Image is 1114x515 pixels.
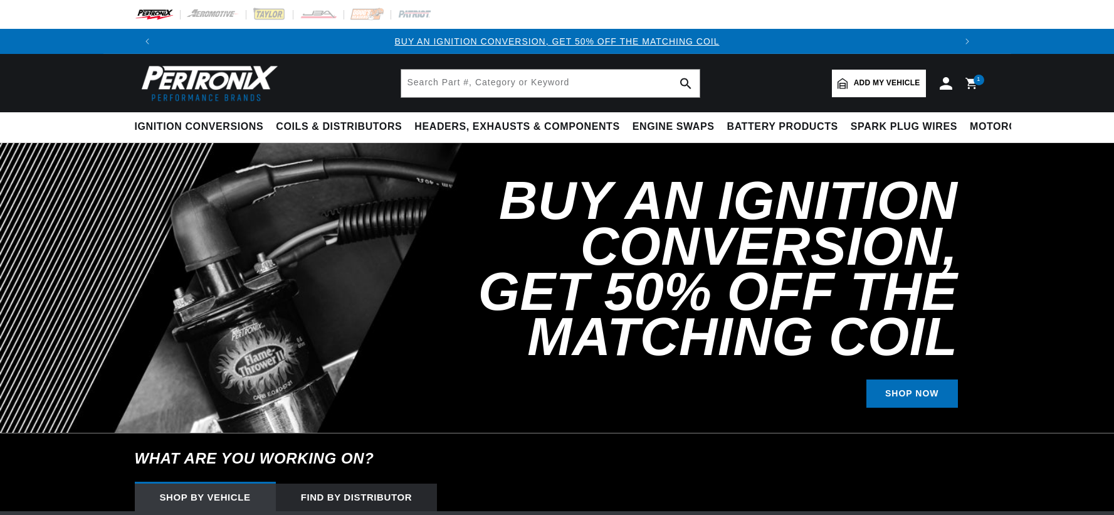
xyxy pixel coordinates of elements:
span: Battery Products [727,120,838,134]
summary: Ignition Conversions [135,112,270,142]
span: Add my vehicle [854,77,920,89]
summary: Spark Plug Wires [844,112,964,142]
span: Ignition Conversions [135,120,264,134]
span: Coils & Distributors [276,120,402,134]
summary: Coils & Distributors [270,112,408,142]
span: Engine Swaps [633,120,715,134]
div: Announcement [160,35,955,48]
h2: Buy an Ignition Conversion, Get 50% off the Matching Coil [422,178,958,359]
button: Translation missing: en.sections.announcements.next_announcement [955,29,980,54]
slideshow-component: Translation missing: en.sections.announcements.announcement_bar [103,29,1011,54]
summary: Motorcycle [964,112,1051,142]
span: Headers, Exhausts & Components [414,120,619,134]
a: Add my vehicle [832,70,926,97]
input: Search Part #, Category or Keyword [401,70,700,97]
a: BUY AN IGNITION CONVERSION, GET 50% OFF THE MATCHING COIL [394,36,719,46]
span: 1 [977,75,980,85]
div: 1 of 3 [160,35,955,48]
span: Spark Plug Wires [851,120,957,134]
summary: Headers, Exhausts & Components [408,112,626,142]
button: Translation missing: en.sections.announcements.previous_announcement [135,29,160,54]
h6: What are you working on? [103,433,1011,484]
summary: Battery Products [721,112,844,142]
div: Shop by vehicle [135,484,276,511]
summary: Engine Swaps [626,112,721,142]
a: SHOP NOW [866,380,958,408]
img: Pertronix [135,61,279,105]
span: Motorcycle [970,120,1044,134]
button: search button [672,70,700,97]
div: Find by Distributor [276,484,438,511]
